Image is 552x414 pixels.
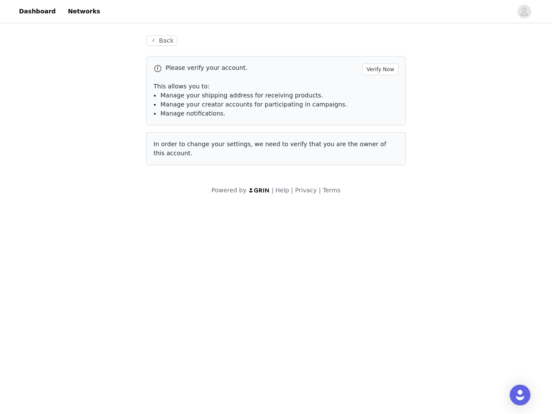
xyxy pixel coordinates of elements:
span: | [319,187,321,194]
span: Manage your creator accounts for participating in campaigns. [160,101,347,108]
a: Privacy [295,187,317,194]
span: | [272,187,274,194]
div: avatar [520,5,528,19]
a: Dashboard [14,2,61,21]
button: Back [146,35,177,46]
span: Manage your shipping address for receiving products. [160,92,323,99]
button: Verify Now [362,63,398,75]
span: In order to change your settings, we need to verify that you are the owner of this account. [154,141,386,157]
p: This allows you to: [154,82,398,91]
img: logo [248,188,270,193]
span: Manage notifications. [160,110,226,117]
span: Powered by [211,187,246,194]
a: Terms [323,187,340,194]
div: Open Intercom Messenger [510,385,530,405]
a: Networks [63,2,105,21]
a: Help [276,187,289,194]
p: Please verify your account. [166,63,359,72]
span: | [291,187,293,194]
